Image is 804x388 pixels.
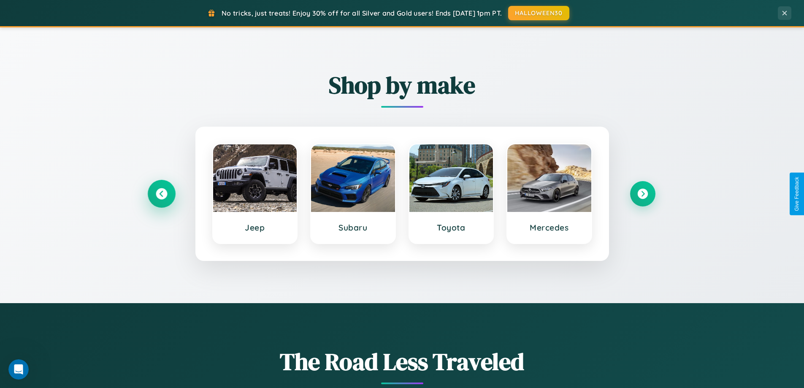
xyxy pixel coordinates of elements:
h2: Shop by make [149,69,655,101]
h3: Subaru [319,222,387,233]
span: No tricks, just treats! Enjoy 30% off for all Silver and Gold users! Ends [DATE] 1pm PT. [222,9,502,17]
h3: Jeep [222,222,289,233]
div: Give Feedback [794,177,800,211]
h1: The Road Less Traveled [149,345,655,378]
h3: Toyota [418,222,485,233]
h3: Mercedes [516,222,583,233]
iframe: Intercom live chat [8,359,29,380]
button: HALLOWEEN30 [508,6,569,20]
